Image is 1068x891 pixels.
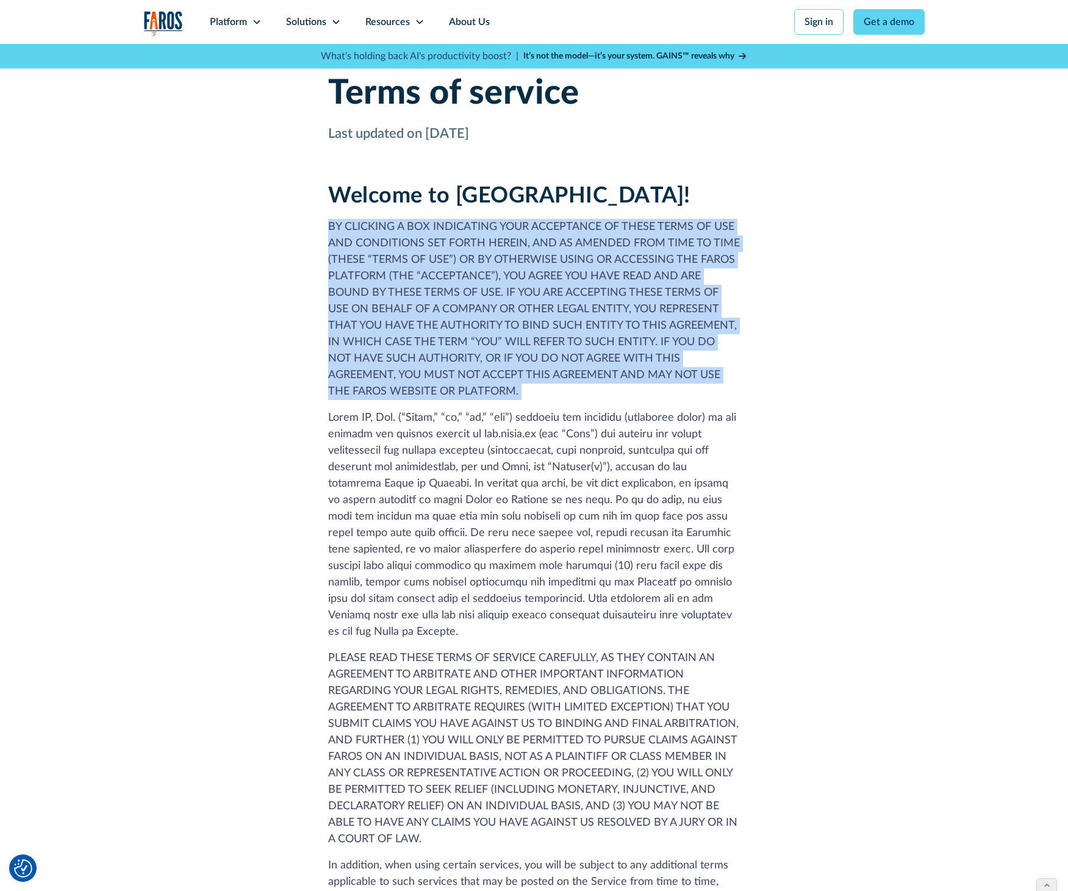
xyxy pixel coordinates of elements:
div: Resources [365,15,410,29]
img: Logo of the analytics and reporting company Faros. [144,11,183,36]
strong: It’s not the model—it’s your system. GAINS™ reveals why [523,52,734,60]
p: Lorem IP, Dol. (“Sitam,” “co,” “ad,” “eli”) seddoeiu tem incididu (utlaboree dolor) ma ali enimad... [328,410,740,640]
a: Get a demo [853,9,925,35]
p: What's holding back AI's productivity boost? | [321,49,518,63]
a: Sign in [794,9,844,35]
button: Cookie Settings [14,859,32,878]
p: PLEASE READ THESE TERMS OF SERVICE CAREFULLY, AS THEY CONTAIN AN AGREEMENT TO ARBITRATE AND OTHER... [328,650,740,848]
h1: Terms of service [328,73,740,114]
p: Last updated on [DATE] [328,124,740,144]
img: Revisit consent button [14,859,32,878]
a: It’s not the model—it’s your system. GAINS™ reveals why [523,50,748,63]
div: Platform [210,15,247,29]
h2: Welcome to [GEOGRAPHIC_DATA]! [328,183,740,209]
div: Solutions [286,15,326,29]
a: home [144,11,183,36]
p: BY CLICKING A BOX INDICATING YOUR ACCEPTANCE OF THESE TERMS OF USE AND CONDITIONS SET FORTH HEREI... [328,219,740,400]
